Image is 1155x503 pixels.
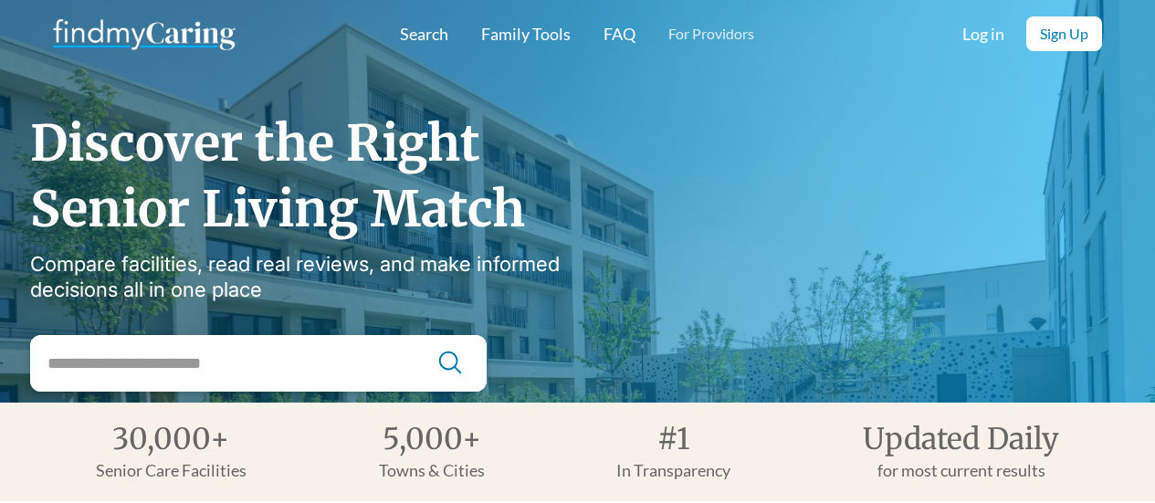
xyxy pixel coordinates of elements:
[436,349,464,376] img: Search Icon
[877,461,1045,479] div: for most current results
[30,110,624,242] h1: Discover the Right Senior Living Match
[604,25,635,43] a: FAQ
[383,424,481,454] div: 5,000+
[863,424,1059,454] div: Updated Daily
[400,25,448,43] a: Search
[668,25,754,43] a: For Providors
[53,16,236,52] img: findmyCaring Logo
[616,461,730,479] div: In Transparency
[657,424,690,454] div: #1
[112,424,229,454] div: 30,000+
[481,25,571,43] a: Family Tools
[962,25,1004,43] a: Log in
[30,251,624,302] div: Compare facilities, read real reviews, and make informed decisions all in one place
[1026,16,1102,51] a: Sign Up
[30,335,487,392] form: City Search
[379,461,485,479] div: Towns & Cities
[96,461,247,479] div: Senior Care Facilities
